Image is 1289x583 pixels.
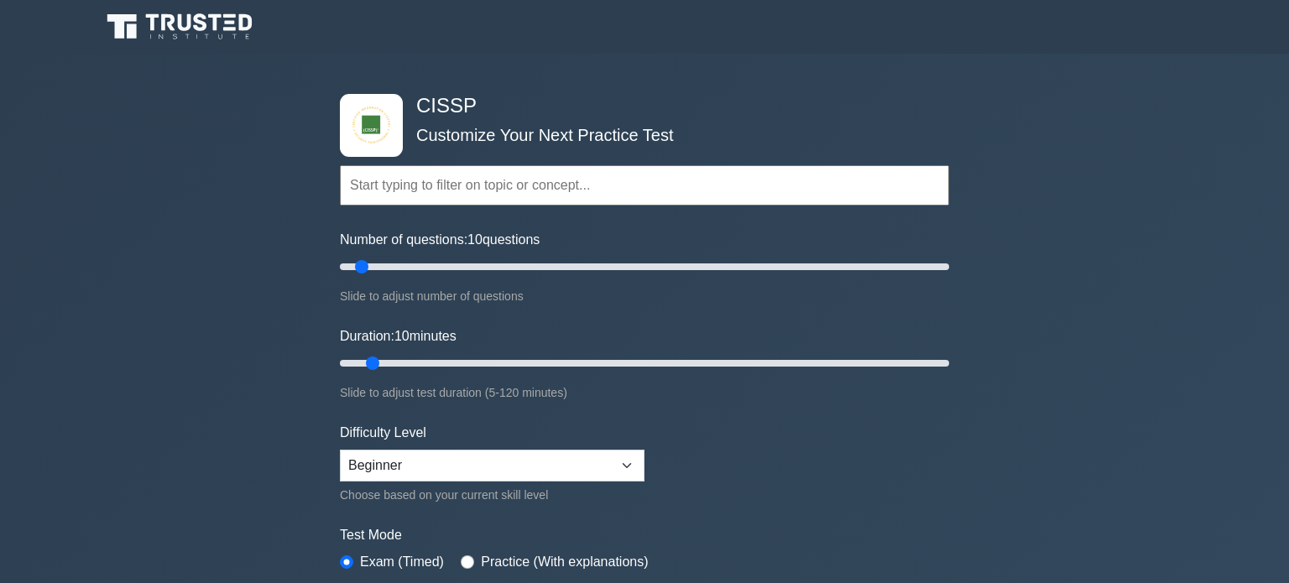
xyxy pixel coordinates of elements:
[467,232,483,247] span: 10
[340,165,949,206] input: Start typing to filter on topic or concept...
[481,552,648,572] label: Practice (With explanations)
[360,552,444,572] label: Exam (Timed)
[340,286,949,306] div: Slide to adjust number of questions
[340,383,949,403] div: Slide to adjust test duration (5-120 minutes)
[410,94,867,118] h4: CISSP
[340,525,949,545] label: Test Mode
[340,423,426,443] label: Difficulty Level
[340,485,644,505] div: Choose based on your current skill level
[394,329,410,343] span: 10
[340,326,457,346] label: Duration: minutes
[340,230,540,250] label: Number of questions: questions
